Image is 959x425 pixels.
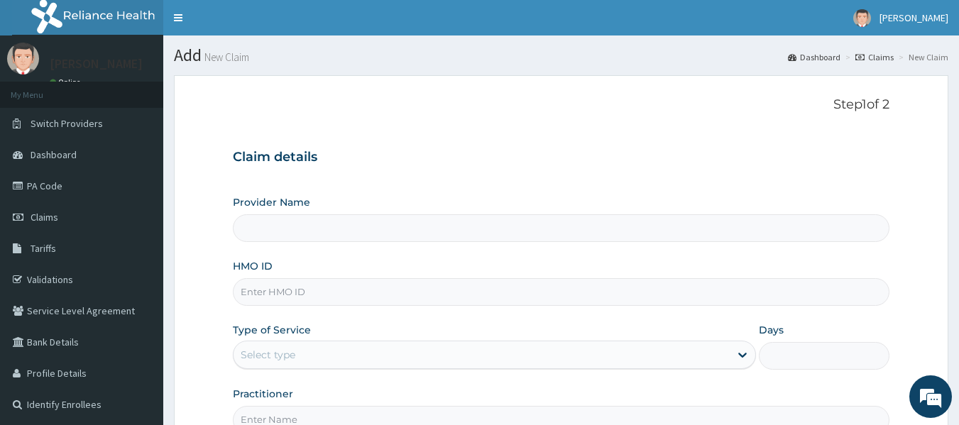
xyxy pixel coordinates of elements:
h1: Add [174,46,948,65]
p: [PERSON_NAME] [50,57,143,70]
span: [PERSON_NAME] [879,11,948,24]
p: Step 1 of 2 [233,97,890,113]
label: Type of Service [233,323,311,337]
input: Enter HMO ID [233,278,890,306]
a: Online [50,77,84,87]
li: New Claim [895,51,948,63]
small: New Claim [202,52,249,62]
a: Claims [855,51,894,63]
img: User Image [7,43,39,74]
span: Dashboard [31,148,77,161]
label: Provider Name [233,195,310,209]
label: HMO ID [233,259,273,273]
a: Dashboard [788,51,840,63]
span: Claims [31,211,58,223]
div: Select type [241,348,295,362]
label: Days [759,323,784,337]
span: Switch Providers [31,117,103,130]
span: Tariffs [31,242,56,255]
h3: Claim details [233,150,890,165]
img: User Image [853,9,871,27]
label: Practitioner [233,387,293,401]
